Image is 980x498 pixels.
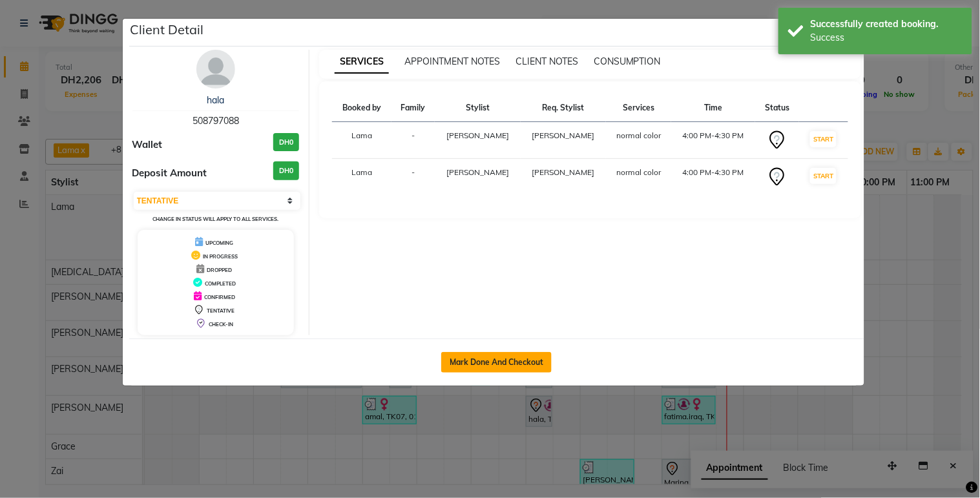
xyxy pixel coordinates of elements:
div: Successfully created booking. [811,17,963,31]
button: START [810,168,837,184]
a: hala [207,94,224,106]
span: Wallet [132,138,163,152]
div: normal color [614,167,664,178]
th: Stylist [435,94,520,122]
span: IN PROGRESS [203,253,238,260]
span: CONFIRMED [204,294,235,300]
span: 508797088 [193,115,239,127]
td: Lama [332,159,391,196]
h5: Client Detail [130,20,204,39]
span: TENTATIVE [207,307,235,314]
td: 4:00 PM-4:30 PM [671,122,755,159]
td: - [391,122,435,159]
span: COMPLETED [205,280,236,287]
h3: DH0 [273,133,299,152]
th: Status [755,94,799,122]
th: Booked by [332,94,391,122]
td: 4:00 PM-4:30 PM [671,159,755,196]
span: [PERSON_NAME] [446,167,509,177]
span: [PERSON_NAME] [532,167,594,177]
button: START [810,131,837,147]
span: DROPPED [207,267,232,273]
span: [PERSON_NAME] [446,130,509,140]
img: avatar [196,50,235,88]
th: Services [606,94,672,122]
span: UPCOMING [205,240,233,246]
span: CLIENT NOTES [516,56,578,67]
th: Req. Stylist [521,94,606,122]
span: [PERSON_NAME] [532,130,594,140]
span: SERVICES [335,50,389,74]
th: Family [391,94,435,122]
span: APPOINTMENT NOTES [404,56,500,67]
td: - [391,159,435,196]
button: Mark Done And Checkout [441,352,552,373]
small: Change in status will apply to all services. [152,216,278,222]
div: Success [811,31,963,45]
span: Deposit Amount [132,166,207,181]
td: Lama [332,122,391,159]
span: CHECK-IN [209,321,233,327]
div: normal color [614,130,664,141]
h3: DH0 [273,161,299,180]
span: CONSUMPTION [594,56,661,67]
th: Time [671,94,755,122]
